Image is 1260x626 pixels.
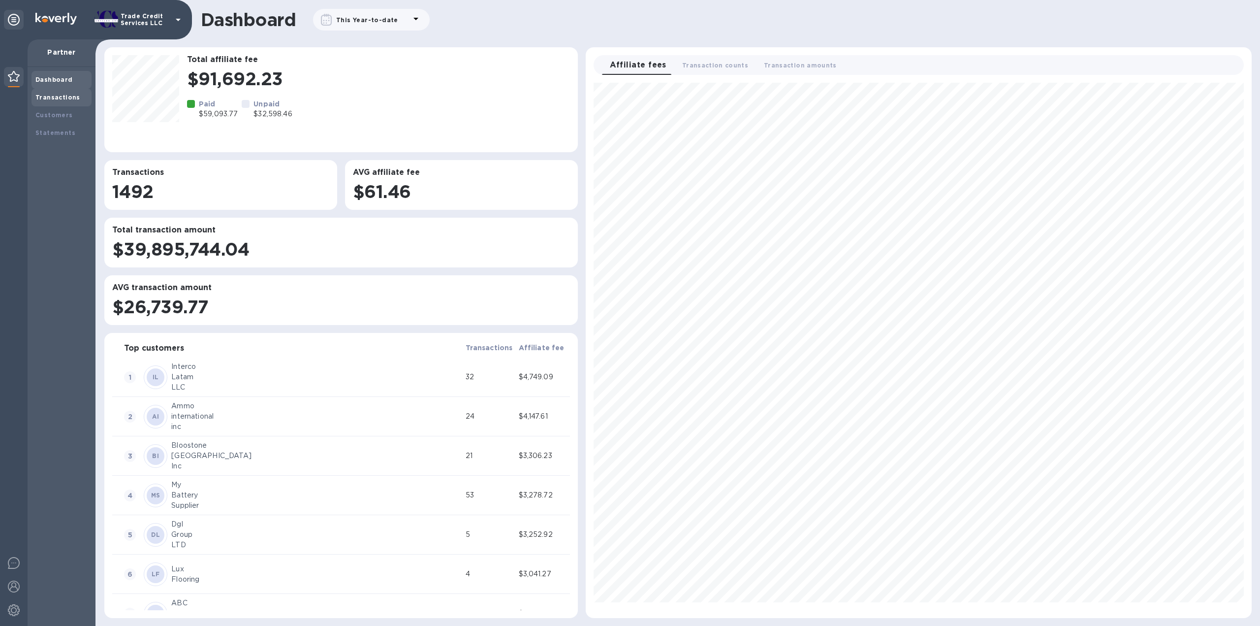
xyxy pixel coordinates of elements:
[187,55,570,65] h3: Total affiliate fee
[519,569,568,579] div: $3,041.27
[112,239,570,260] h1: $39,895,744.04
[124,450,136,462] span: 3
[466,342,513,354] span: Transactions
[519,344,565,352] b: Affiliate fee
[121,13,170,27] p: Trade Credit Services LLC
[171,440,461,451] div: Bloostone
[171,401,461,411] div: Ammo
[112,168,329,177] h3: Transactions
[35,111,73,119] b: Customers
[466,411,515,422] div: 24
[171,519,461,529] div: Dgl
[764,60,837,70] span: Transaction amounts
[253,109,292,119] p: $32,598.46
[152,452,159,460] b: BI
[171,422,461,432] div: inc
[353,181,570,202] h1: $61.46
[519,372,568,382] div: $4,749.09
[171,382,461,393] div: LLC
[466,529,515,540] div: 5
[466,344,513,352] b: Transactions
[171,574,461,585] div: Flooring
[171,500,461,511] div: Supplier
[519,451,568,461] div: $3,306.23
[124,411,136,423] span: 2
[171,608,461,619] div: DEALS
[112,181,329,202] h1: 1492
[4,10,24,30] div: Unpin categories
[124,344,184,353] h3: Top customers
[171,529,461,540] div: Group
[171,480,461,490] div: My
[353,168,570,177] h3: AVG affiliate fee
[35,76,73,83] b: Dashboard
[199,109,238,119] p: $59,093.77
[171,490,461,500] div: Battery
[112,283,570,293] h3: AVG transaction amount
[8,71,20,82] img: Partner
[253,99,292,109] p: Unpaid
[35,129,75,136] b: Statements
[466,451,515,461] div: 21
[171,598,461,608] div: ABC
[201,9,296,30] h1: Dashboard
[171,540,461,550] div: LTD
[152,413,159,420] b: AI
[124,490,136,501] span: 4
[152,570,160,578] b: LF
[171,461,461,471] div: Inc
[124,568,136,580] span: 6
[153,373,159,381] b: IL
[112,226,570,235] h3: Total transaction amount
[519,529,568,540] div: $3,252.92
[35,13,77,25] img: Logo
[171,362,461,372] div: Interco
[151,531,160,538] b: DL
[519,608,568,619] div: $2,949.84
[466,608,515,619] div: 20
[187,68,570,89] h1: $91,692.23
[171,451,461,461] div: [GEOGRAPHIC_DATA]
[466,372,515,382] div: 32
[199,99,238,109] p: Paid
[171,411,461,422] div: international
[610,58,666,72] span: Affiliate fees
[152,610,159,617] b: AI
[466,490,515,500] div: 53
[151,492,160,499] b: MS
[171,372,461,382] div: Latam
[35,94,80,101] b: Transactions
[112,297,570,317] h1: $26,739.77
[519,342,565,354] span: Affiliate fee
[682,60,748,70] span: Transaction counts
[35,47,88,57] p: Partner
[466,569,515,579] div: 4
[336,16,398,24] b: This Year-to-date
[124,529,136,541] span: 5
[519,490,568,500] div: $3,278.72
[124,608,136,620] span: 7
[171,564,461,574] div: Lux
[519,411,568,422] div: $4,147.61
[124,371,136,383] span: 1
